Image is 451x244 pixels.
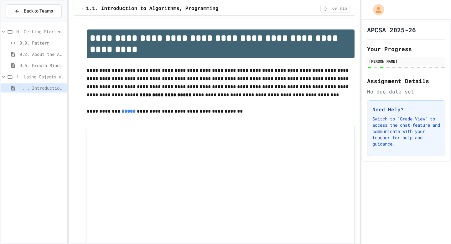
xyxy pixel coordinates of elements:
span: Back to Teams [24,8,53,14]
span: 1.1. Introduction to Algorithms, Programming, and Compilers [86,5,264,13]
iframe: chat widget [425,219,445,238]
p: Switch to "Grade View" to access the chat feature and communicate with your teacher for help and ... [372,116,440,147]
div: No due date set [367,88,445,95]
div: My Account [366,3,386,17]
span: 0.5. Growth Mindset [19,62,64,69]
span: 0.2. About the AP CSA Exam [19,51,64,57]
span: / [81,6,84,11]
span: min [340,6,347,11]
iframe: chat widget [399,192,445,218]
span: 0: Getting Started [16,28,64,35]
div: [PERSON_NAME] [369,58,443,64]
h3: Need Help? [372,106,440,113]
h1: APCSA 2025-26 [367,25,416,34]
span: 1.1. Introduction to Algorithms, Programming, and Compilers [19,85,64,91]
span: 60 [329,6,340,11]
span: 1. Using Objects and Methods [16,73,64,80]
span: 0.0. Pattern [19,40,64,46]
button: Back to Teams [6,4,62,18]
h2: Your Progress [367,45,445,53]
h2: Assignment Details [367,77,445,85]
